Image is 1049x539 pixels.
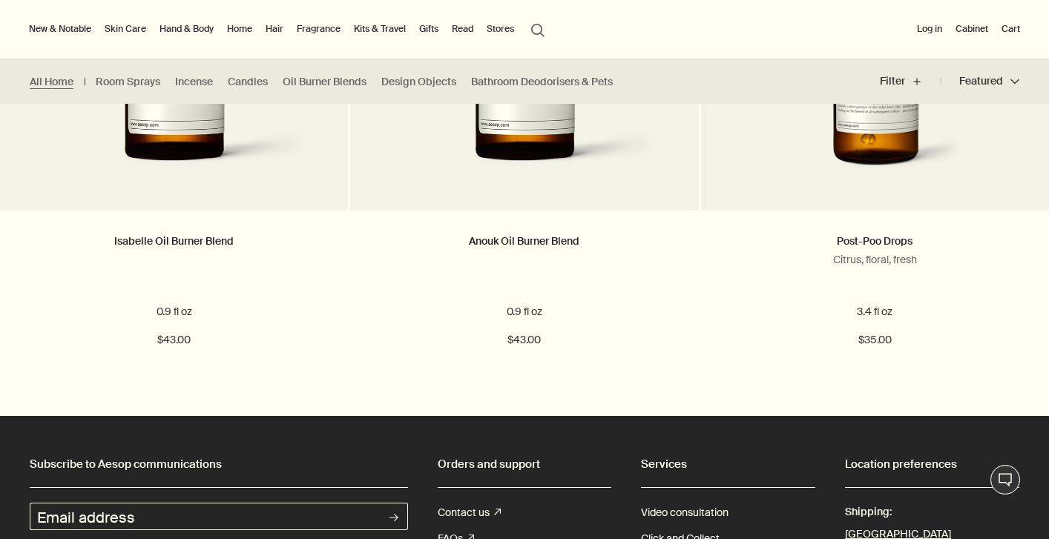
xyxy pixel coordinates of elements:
a: Hand & Body [157,20,217,38]
p: Citrus, floral, fresh [723,253,1027,266]
span: $35.00 [858,331,892,349]
a: Fragrance [294,20,343,38]
a: Oil Burner Blends [283,75,366,89]
h2: Location preferences [845,453,1019,475]
a: Cabinet [953,20,991,38]
a: Design Objects [381,75,456,89]
h2: Orders and support [438,453,612,475]
a: Gifts [416,20,441,38]
button: Cart [999,20,1023,38]
span: Shipping: [845,499,1019,525]
button: Open search [524,15,551,43]
a: Contact us [438,500,501,526]
a: Hair [263,20,286,38]
button: Filter [880,64,941,99]
a: Read [449,20,476,38]
a: Incense [175,75,213,89]
a: Anouk Oil Burner Blend [469,234,579,248]
a: Skin Care [102,20,149,38]
button: Log in [914,20,945,38]
a: Bathroom Deodorisers & Pets [471,75,613,89]
a: Candles [228,75,268,89]
h2: Services [641,453,815,475]
button: Featured [941,64,1019,99]
span: $43.00 [507,331,541,349]
a: Video consultation [641,500,729,526]
a: Isabelle Oil Burner Blend [114,234,234,248]
a: Kits & Travel [351,20,409,38]
span: $43.00 [157,331,191,349]
h2: Subscribe to Aesop communications [30,453,408,475]
a: All Home [30,75,73,89]
a: Room Sprays [96,75,160,89]
button: Live Assistance [990,465,1020,495]
button: Stores [484,20,517,38]
a: Home [224,20,255,38]
input: Email address [30,503,381,530]
a: Post-Poo Drops [837,234,912,248]
button: New & Notable [26,20,94,38]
